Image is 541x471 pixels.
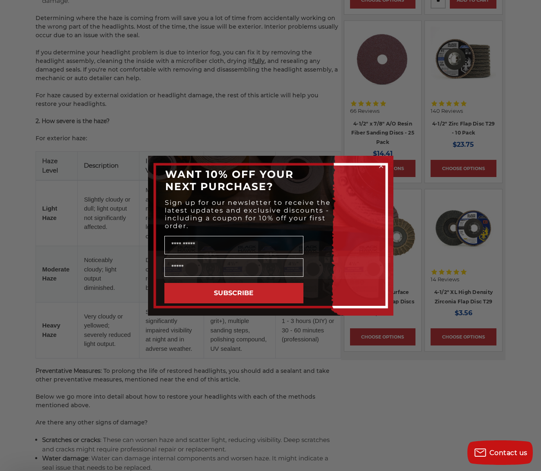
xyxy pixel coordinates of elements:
[165,168,294,193] span: WANT 10% OFF YOUR NEXT PURCHASE?
[489,449,528,457] span: Contact us
[467,440,533,465] button: Contact us
[377,162,385,170] button: Close dialog
[165,199,331,230] span: Sign up for our newsletter to receive the latest updates and exclusive discounts - including a co...
[164,283,303,303] button: SUBSCRIBE
[164,258,303,277] input: Email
